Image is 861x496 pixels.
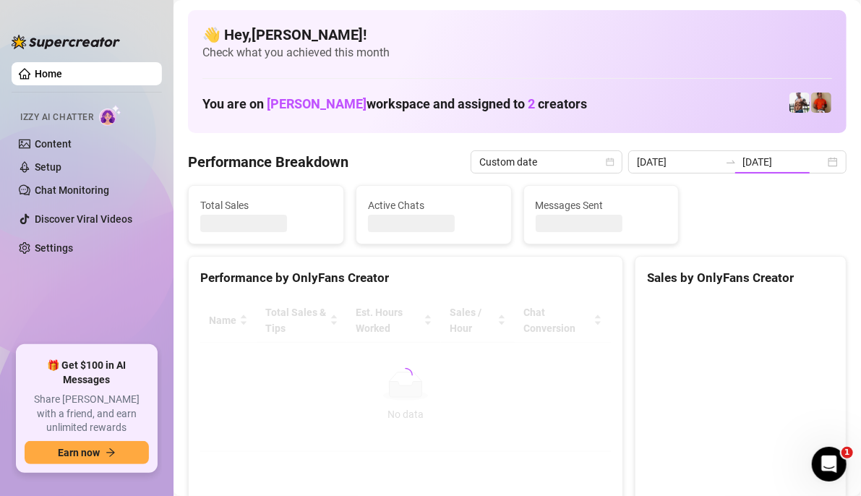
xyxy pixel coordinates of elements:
span: Total Sales [200,197,332,213]
span: Earn now [58,447,100,458]
div: Performance by OnlyFans Creator [200,268,611,288]
span: 2 [528,96,535,111]
button: Earn nowarrow-right [25,441,149,464]
span: Messages Sent [536,197,667,213]
a: Content [35,138,72,150]
input: End date [742,154,825,170]
span: swap-right [725,156,737,168]
span: arrow-right [106,448,116,458]
span: Share [PERSON_NAME] with a friend, and earn unlimited rewards [25,393,149,435]
h1: You are on workspace and assigned to creators [202,96,587,112]
div: Sales by OnlyFans Creator [647,268,834,288]
span: Izzy AI Chatter [20,111,93,124]
img: logo-BBDzfeDw.svg [12,35,120,49]
img: Justin [811,93,831,113]
span: calendar [606,158,614,166]
a: Discover Viral Videos [35,213,132,225]
span: loading [398,368,413,382]
span: Active Chats [368,197,500,213]
a: Setup [35,161,61,173]
input: Start date [637,154,719,170]
img: AI Chatter [99,105,121,126]
span: 🎁 Get $100 in AI Messages [25,359,149,387]
span: Check what you achieved this month [202,45,832,61]
span: [PERSON_NAME] [267,96,367,111]
h4: Performance Breakdown [188,152,348,172]
a: Home [35,68,62,80]
a: Chat Monitoring [35,184,109,196]
img: JUSTIN [789,93,810,113]
iframe: Intercom live chat [812,447,847,482]
a: Settings [35,242,73,254]
h4: 👋 Hey, [PERSON_NAME] ! [202,25,832,45]
span: Custom date [479,151,614,173]
span: 1 [841,447,853,458]
span: to [725,156,737,168]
